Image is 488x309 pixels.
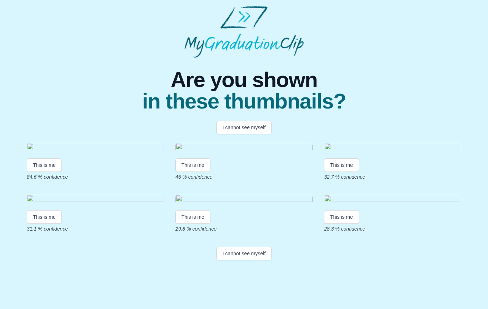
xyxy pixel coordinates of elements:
[324,225,461,232] p: 28.3 % confidence
[324,195,461,204] img: d612dc9f7e5c0a2be7974c977a15545c6a3f3969.gif
[216,121,272,134] button: I cannot see myself
[175,195,313,204] img: cf1eccc971c3ca6da83ab6f06b279680e32f168e.gif
[216,247,272,260] button: I cannot see myself
[27,158,62,172] button: This is me
[27,143,164,153] img: e07004c60e5876b6de6963b2ccbbecf9765e6318.gif
[175,173,313,180] p: 45 % confidence
[27,173,164,180] p: 84.6 % confidence
[324,158,359,172] button: This is me
[175,210,210,224] button: This is me
[27,195,164,204] img: 5024963c9e3262da97fc4a83271233b27b44640e.gif
[27,210,62,224] button: This is me
[27,225,164,232] p: 31.1 % confidence
[175,158,210,172] button: This is me
[175,143,313,153] img: 15833463c85bd0de31d134ec150676ad996fd573.gif
[184,6,304,58] img: MyGraduationClip
[324,173,461,180] p: 32.7 % confidence
[142,69,346,91] span: Are you shown
[324,143,461,153] img: 4385443e5dfab55c7c6b1576a98ee235a94ca361.gif
[175,225,313,232] p: 29.8 % confidence
[142,91,346,112] span: in these thumbnails?
[324,210,359,224] button: This is me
